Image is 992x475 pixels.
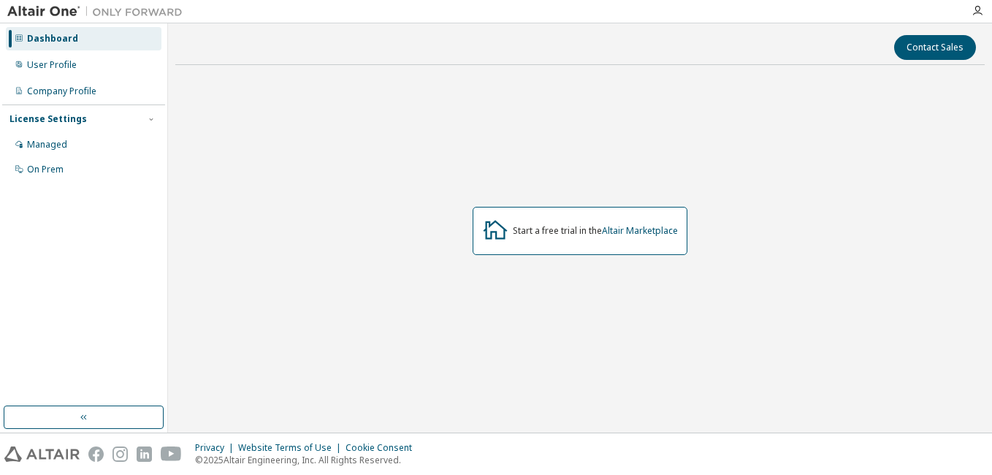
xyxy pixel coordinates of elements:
[602,224,678,237] a: Altair Marketplace
[7,4,190,19] img: Altair One
[88,446,104,462] img: facebook.svg
[137,446,152,462] img: linkedin.svg
[4,446,80,462] img: altair_logo.svg
[894,35,976,60] button: Contact Sales
[513,225,678,237] div: Start a free trial in the
[27,33,78,45] div: Dashboard
[195,442,238,454] div: Privacy
[27,164,64,175] div: On Prem
[195,454,421,466] p: © 2025 Altair Engineering, Inc. All Rights Reserved.
[346,442,421,454] div: Cookie Consent
[238,442,346,454] div: Website Terms of Use
[112,446,128,462] img: instagram.svg
[27,139,67,151] div: Managed
[161,446,182,462] img: youtube.svg
[9,113,87,125] div: License Settings
[27,85,96,97] div: Company Profile
[27,59,77,71] div: User Profile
